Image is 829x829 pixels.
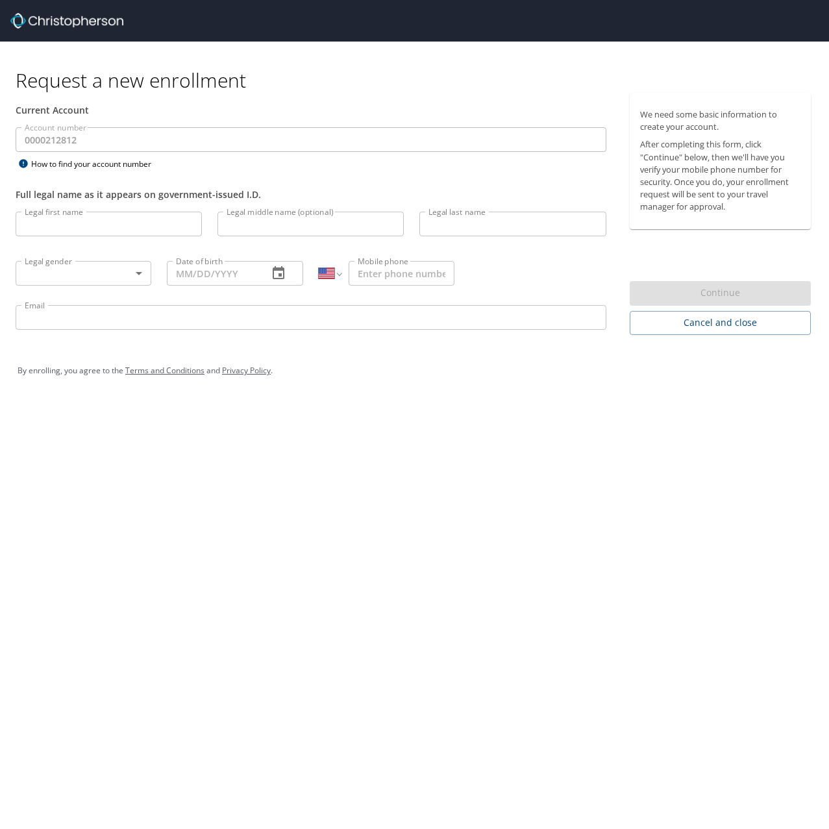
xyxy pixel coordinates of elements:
a: Privacy Policy [222,365,271,376]
p: We need some basic information to create your account. [640,108,800,133]
input: MM/DD/YYYY [167,261,257,286]
input: Enter phone number [349,261,454,286]
a: Terms and Conditions [125,365,204,376]
h1: Request a new enrollment [16,68,821,93]
div: ​ [16,261,151,286]
div: Current Account [16,103,606,117]
span: Cancel and close [640,315,800,331]
p: After completing this form, click "Continue" below, then we'll have you verify your mobile phone ... [640,138,800,213]
div: How to find your account number [16,156,178,172]
div: By enrolling, you agree to the and . [18,354,811,387]
img: cbt logo [10,13,123,29]
button: Cancel and close [630,311,811,335]
div: Full legal name as it appears on government-issued I.D. [16,188,606,201]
